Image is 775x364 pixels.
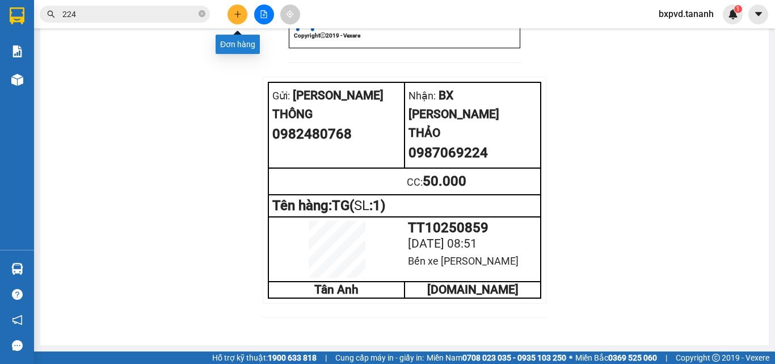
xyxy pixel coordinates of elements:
span: Gửi: [272,90,290,102]
span: question-circle [12,289,23,300]
span: copyright [320,32,326,38]
button: plus [228,5,247,24]
div: 50.000 [407,171,538,193]
span: notification [12,315,23,325]
strong: 1900 633 818 [268,353,317,362]
img: solution-icon [11,45,23,57]
span: Miền Nam [427,352,566,364]
button: aim [280,5,300,24]
span: Nhận: [408,90,436,102]
span: copyright [712,354,720,362]
div: Bến xe [PERSON_NAME] [408,253,537,269]
strong: 0708 023 035 - 0935 103 250 [462,353,566,362]
span: close-circle [199,9,205,20]
span: Miền Bắc [575,352,657,364]
span: search [47,10,55,18]
div: 0982480768 [272,124,401,145]
span: Cung cấp máy in - giấy in: [335,352,424,364]
span: file-add [260,10,268,18]
img: icon-new-feature [728,9,738,19]
div: Copyright 2019 - Vexere [294,31,515,43]
span: aim [286,10,294,18]
div: BX [PERSON_NAME] [408,86,537,124]
span: SL [354,198,369,214]
sup: 1 [734,5,742,13]
strong: 0369 525 060 [608,353,657,362]
div: [PERSON_NAME] [272,86,401,105]
span: | [325,352,327,364]
img: warehouse-icon [11,74,23,86]
div: Tên hàng: TG ( : 1 ) [272,199,537,213]
span: ⚪️ [569,355,572,360]
div: 0987069224 [408,143,537,164]
span: | [666,352,667,364]
input: Tìm tên, số ĐT hoặc mã đơn [62,8,196,20]
td: [DOMAIN_NAME] [405,282,541,298]
div: TT10250859 [408,221,537,235]
div: THÔNG [272,105,401,124]
span: 1 [736,5,740,13]
span: bxpvd.tananh [650,7,723,21]
div: THẢO [408,124,537,143]
span: caret-down [753,9,764,19]
span: Hỗ trợ kỹ thuật: [212,352,317,364]
img: logo-vxr [10,7,24,24]
button: caret-down [748,5,768,24]
span: CC : [407,176,423,188]
div: [DATE] 08:51 [408,235,537,253]
img: warehouse-icon [11,263,23,275]
button: file-add [254,5,274,24]
span: message [12,340,23,351]
span: close-circle [199,10,205,17]
td: Tân Anh [268,282,405,298]
span: plus [234,10,242,18]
